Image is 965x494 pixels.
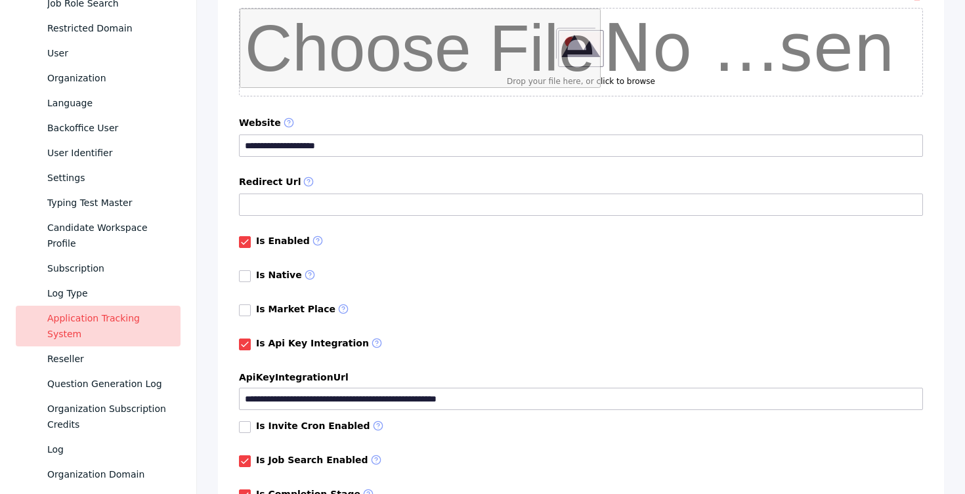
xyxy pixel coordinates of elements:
[47,95,170,111] div: Language
[16,91,181,115] a: Language
[47,70,170,86] div: Organization
[16,371,181,396] a: Question Generation Log
[16,396,181,437] a: Organization Subscription Credits
[47,442,170,457] div: Log
[16,190,181,215] a: Typing Test Master
[16,437,181,462] a: Log
[47,45,170,61] div: User
[47,170,170,186] div: Settings
[16,165,181,190] a: Settings
[47,260,170,276] div: Subscription
[47,376,170,392] div: Question Generation Log
[47,401,170,432] div: Organization Subscription Credits
[47,310,170,342] div: Application Tracking System
[47,285,170,301] div: Log Type
[16,41,181,66] a: User
[256,421,386,432] label: Is Invite Cron Enabled
[47,120,170,136] div: Backoffice User
[239,372,923,382] label: apiKeyIntegrationUrl
[16,306,181,346] a: Application Tracking System
[47,195,170,211] div: Typing Test Master
[256,304,351,316] label: Is Market Place
[47,20,170,36] div: Restricted Domain
[16,66,181,91] a: Organization
[256,236,326,247] label: Is Enabled
[239,117,923,129] label: Website
[47,145,170,161] div: User Identifier
[16,462,181,487] a: Organization Domain
[256,455,384,466] label: Is Job Search Enabled
[239,176,923,188] label: Redirect Url
[16,215,181,256] a: Candidate Workspace Profile
[16,256,181,281] a: Subscription
[16,346,181,371] a: Reseller
[47,220,170,251] div: Candidate Workspace Profile
[47,351,170,367] div: Reseller
[16,115,181,140] a: Backoffice User
[256,270,318,281] label: Is Native
[256,338,385,350] label: Is Api Key Integration
[16,140,181,165] a: User Identifier
[47,466,170,482] div: Organization Domain
[16,281,181,306] a: Log Type
[16,16,181,41] a: Restricted Domain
